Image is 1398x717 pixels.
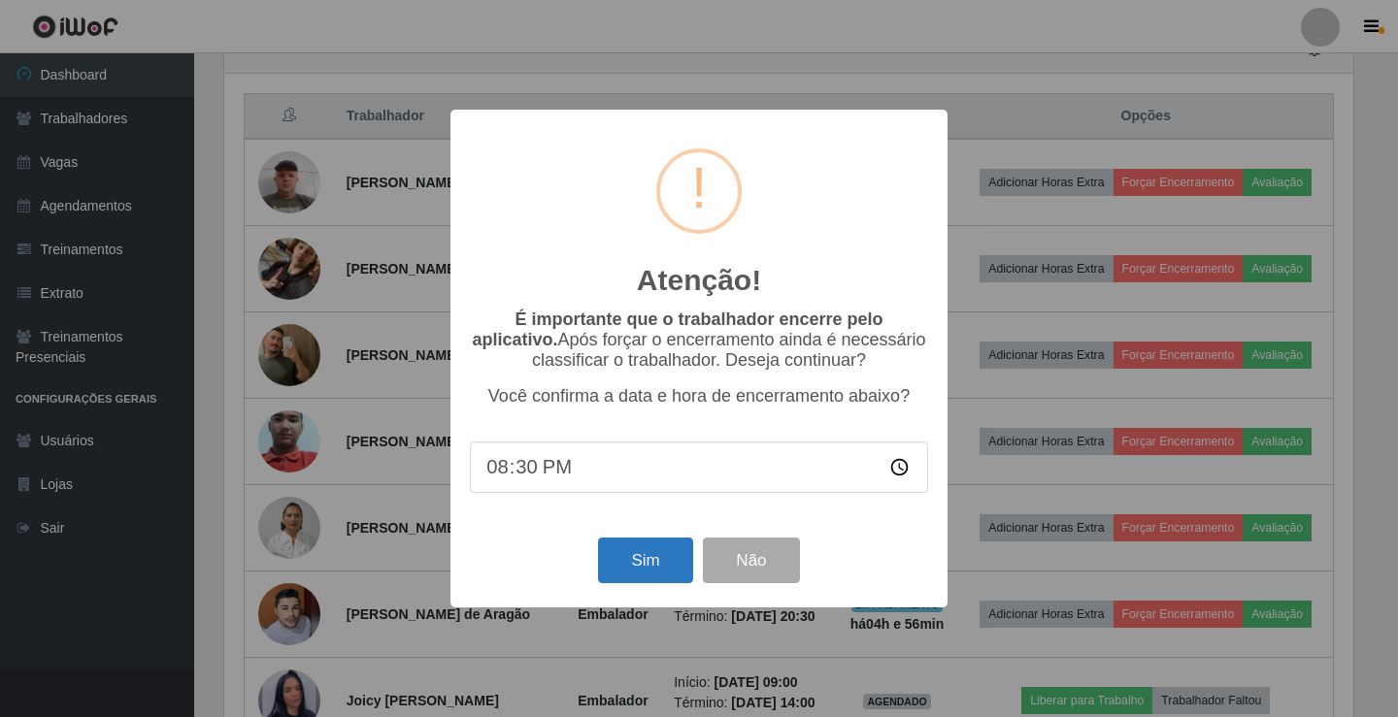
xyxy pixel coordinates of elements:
p: Você confirma a data e hora de encerramento abaixo? [470,386,928,407]
button: Sim [598,538,692,583]
p: Após forçar o encerramento ainda é necessário classificar o trabalhador. Deseja continuar? [470,310,928,371]
b: É importante que o trabalhador encerre pelo aplicativo. [472,310,882,349]
h2: Atenção! [637,263,761,298]
button: Não [703,538,799,583]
